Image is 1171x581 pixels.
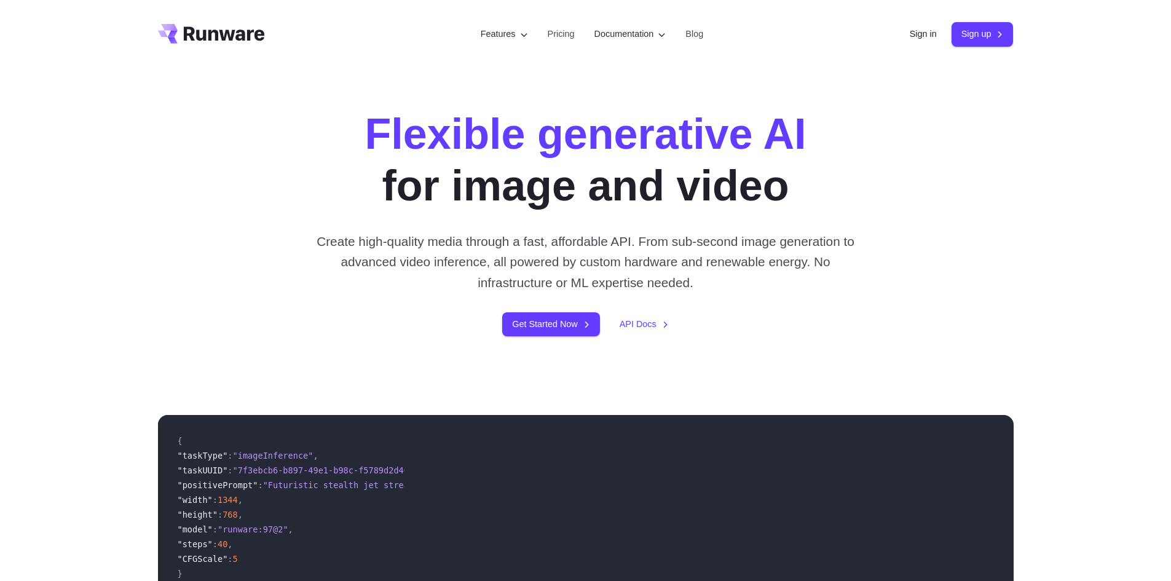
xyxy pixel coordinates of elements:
[685,27,703,41] a: Blog
[288,524,293,534] span: ,
[213,524,218,534] span: :
[178,465,228,475] span: "taskUUID"
[233,465,424,475] span: "7f3ebcb6-b897-49e1-b98c-f5789d2d40d7"
[178,554,228,564] span: "CFGScale"
[594,27,666,41] label: Documentation
[227,465,232,475] span: :
[263,480,721,490] span: "Futuristic stealth jet streaking through a neon-lit cityscape with glowing purple exhaust"
[548,27,575,41] a: Pricing
[313,451,318,460] span: ,
[238,495,243,505] span: ,
[178,451,228,460] span: "taskType"
[227,554,232,564] span: :
[502,312,599,336] a: Get Started Now
[178,480,258,490] span: "positivePrompt"
[227,539,232,549] span: ,
[213,539,218,549] span: :
[178,510,218,520] span: "height"
[481,27,528,41] label: Features
[312,231,859,293] p: Create high-quality media through a fast, affordable API. From sub-second image generation to adv...
[365,110,806,158] strong: Flexible generative AI
[223,510,238,520] span: 768
[178,524,213,534] span: "model"
[233,451,313,460] span: "imageInference"
[620,317,669,331] a: API Docs
[218,510,223,520] span: :
[910,27,937,41] a: Sign in
[218,539,227,549] span: 40
[238,510,243,520] span: ,
[178,436,183,446] span: {
[233,554,238,564] span: 5
[158,24,265,44] a: Go to /
[218,495,238,505] span: 1344
[258,480,262,490] span: :
[178,539,213,549] span: "steps"
[178,569,183,579] span: }
[365,108,806,211] h1: for image and video
[227,451,232,460] span: :
[218,524,288,534] span: "runware:97@2"
[952,22,1014,46] a: Sign up
[213,495,218,505] span: :
[178,495,213,505] span: "width"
